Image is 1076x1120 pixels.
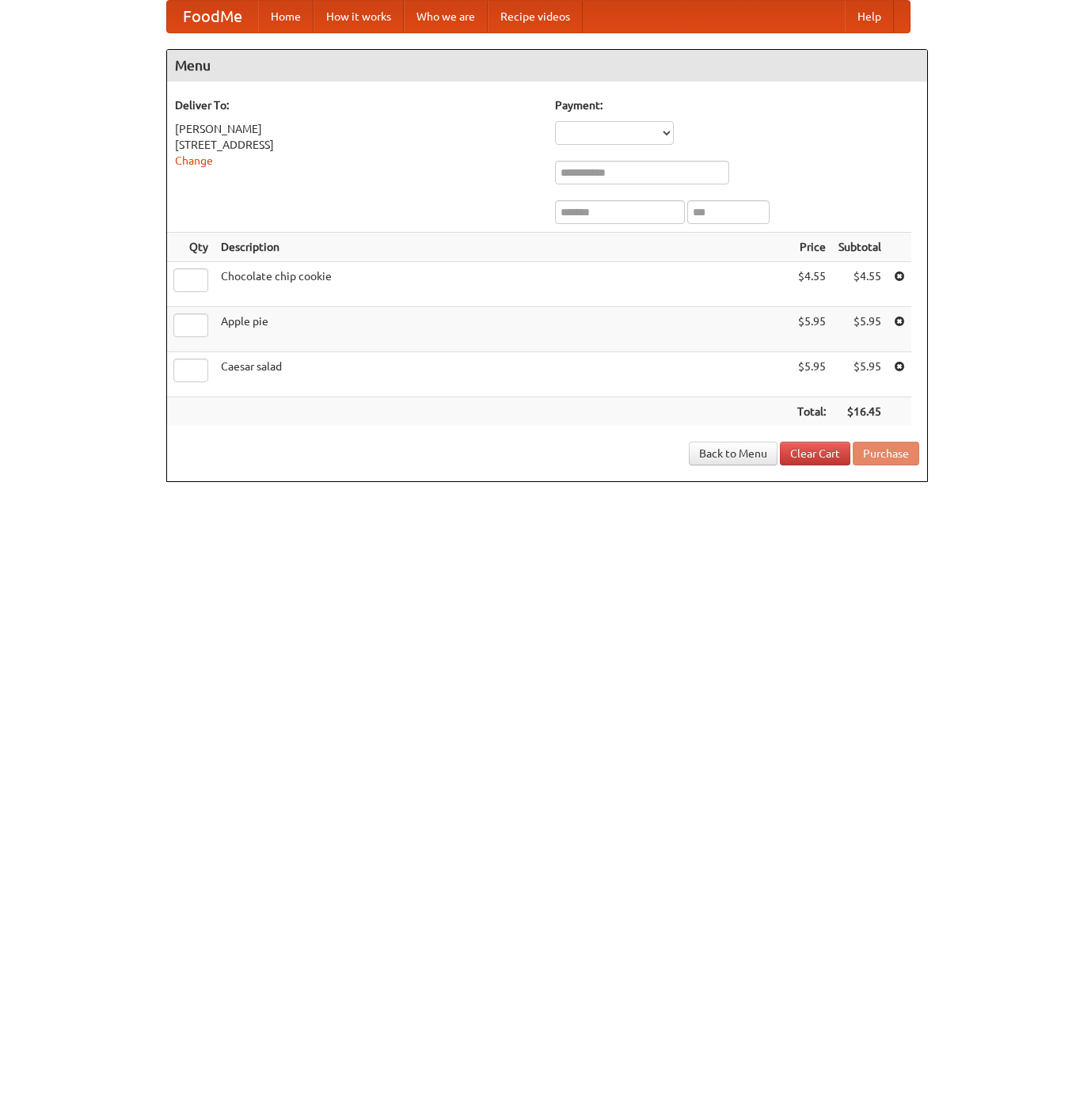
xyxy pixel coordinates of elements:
[488,1,583,32] a: Recipe videos
[791,307,832,352] td: $5.95
[780,442,850,465] a: Clear Cart
[832,233,888,262] th: Subtotal
[258,1,314,32] a: Home
[832,397,888,427] th: $16.45
[853,442,919,465] button: Purchase
[215,262,791,307] td: Chocolate chip cookie
[314,1,404,32] a: How it works
[175,137,539,153] div: [STREET_ADDRESS]
[404,1,488,32] a: Who we are
[832,262,888,307] td: $4.55
[167,1,258,32] a: FoodMe
[832,307,888,352] td: $5.95
[791,233,832,262] th: Price
[215,233,791,262] th: Description
[689,442,778,465] a: Back to Menu
[167,50,927,82] h4: Menu
[167,233,215,262] th: Qty
[555,97,919,113] h5: Payment:
[791,352,832,397] td: $5.95
[175,154,213,167] a: Change
[175,97,539,113] h5: Deliver To:
[791,397,832,427] th: Total:
[215,307,791,352] td: Apple pie
[845,1,894,32] a: Help
[791,262,832,307] td: $4.55
[175,121,539,137] div: [PERSON_NAME]
[832,352,888,397] td: $5.95
[215,352,791,397] td: Caesar salad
